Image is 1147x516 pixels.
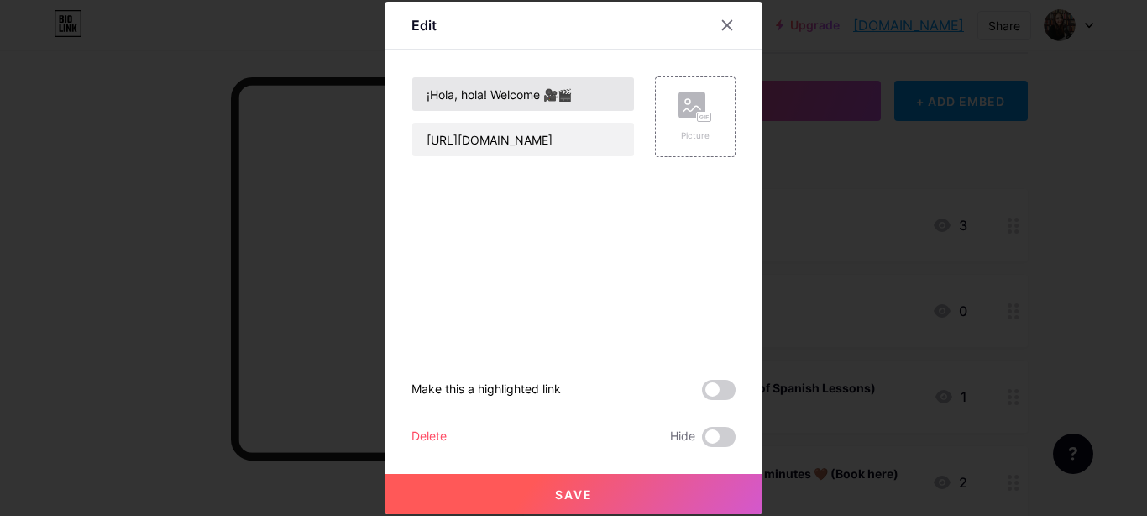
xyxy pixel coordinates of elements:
div: Edit [411,15,437,35]
button: Save [385,474,762,514]
span: Save [555,487,593,502]
span: Hide [670,427,695,447]
div: Picture [678,129,712,142]
input: URL [412,123,634,156]
input: Title [412,77,634,111]
div: Delete [411,427,447,447]
div: Make this a highlighted link [411,380,561,400]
